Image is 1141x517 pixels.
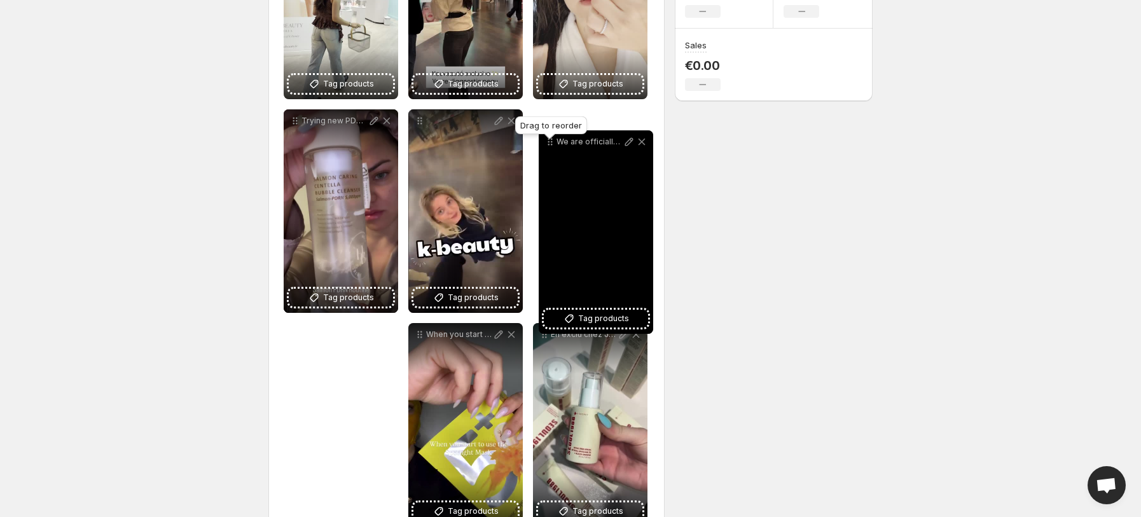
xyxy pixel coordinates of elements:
button: Tag products [538,75,642,93]
div: Tag products [408,109,523,313]
p: Trying new PDRN SALMON ROUTINE ADN de saumon genabelle_skincare Un ingrdient star en CORE Rgnre l... [301,116,368,126]
span: Tag products [578,312,629,325]
button: Tag products [289,289,393,307]
button: Tag products [544,310,648,327]
p: €0.00 [685,58,721,73]
span: Tag products [572,78,623,90]
button: Tag products [413,289,518,307]
div: Open chat [1088,466,1126,504]
div: Trying new PDRN SALMON ROUTINE ADN de saumon genabelle_skincare Un ingrdient star en CORE Rgnre l... [284,109,398,313]
span: Tag products [448,78,499,90]
p: We are officially OPEN La magie K-beauty dbarque enfin Lyon chez Joo Beauty Retrouve-nous Westfie... [557,137,623,147]
span: Tag products [323,291,374,304]
h3: Sales [685,39,707,52]
div: We are officially OPEN La magie K-beauty dbarque enfin Lyon chez Joo Beauty Retrouve-nous Westfie... [539,130,653,334]
span: Tag products [448,291,499,304]
p: When you start to use the Spotlight Mask Glutathione Vitamin C [MEDICAL_DATA] Glow Unlocked Bienf... [426,329,492,340]
span: Tag products [323,78,374,90]
button: Tag products [413,75,518,93]
button: Tag products [289,75,393,93]
p: En exclu chez Joo Beauty Westfield Part-[DEMOGRAPHIC_DATA] ksecret_global Venez tester sentir dco... [551,329,617,340]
